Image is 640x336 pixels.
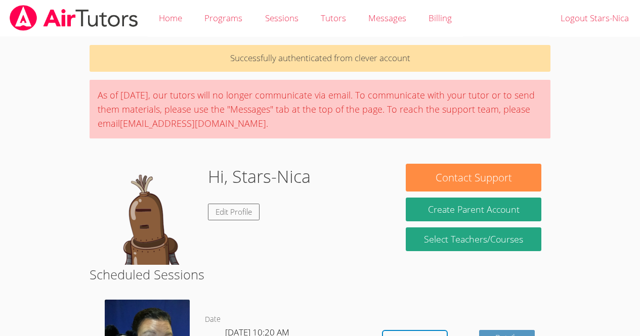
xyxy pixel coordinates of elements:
h2: Scheduled Sessions [90,265,550,284]
p: Successfully authenticated from clever account [90,45,550,72]
dt: Date [205,313,221,326]
a: Edit Profile [208,204,260,220]
img: default.png [99,164,200,265]
a: Select Teachers/Courses [406,227,541,251]
button: Create Parent Account [406,198,541,221]
h1: Hi, Stars-Nica [208,164,311,189]
img: airtutors_banner-c4298cdbf04f3fff15de1276eac7730deb9818008684d7c2e4769d2f7ddbe033.png [9,5,139,31]
div: As of [DATE], our tutors will no longer communicate via email. To communicate with your tutor or ... [90,80,550,138]
button: Contact Support [406,164,541,191]
span: Messages [368,12,406,24]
